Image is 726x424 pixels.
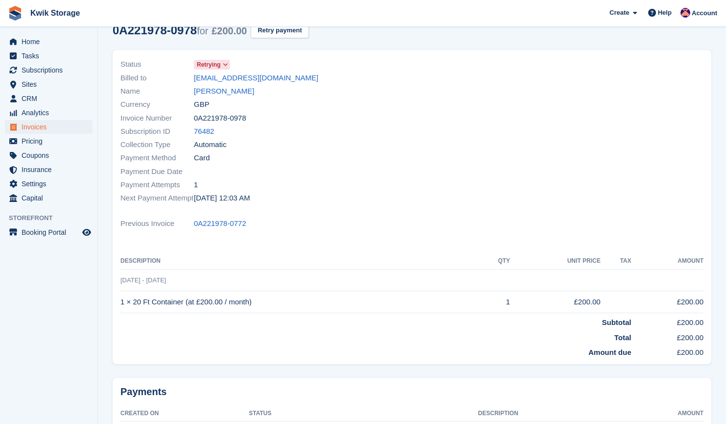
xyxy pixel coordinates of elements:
span: Account [692,8,717,18]
th: Unit Price [510,253,601,269]
td: £200.00 [632,313,703,328]
span: Storefront [9,213,97,223]
a: Kwik Storage [26,5,84,21]
td: £200.00 [632,343,703,358]
a: [EMAIL_ADDRESS][DOMAIN_NAME] [194,73,318,84]
a: menu [5,177,93,191]
h2: Payments [120,386,703,398]
span: for [197,25,208,36]
td: 1 × 20 Ft Container (at £200.00 / month) [120,291,477,313]
span: Booking Portal [22,225,80,239]
span: Pricing [22,134,80,148]
time: 2025-08-14 23:03:46 UTC [194,193,250,204]
span: CRM [22,92,80,105]
a: menu [5,106,93,120]
th: QTY [477,253,510,269]
th: Tax [601,253,632,269]
strong: Total [614,333,632,342]
a: menu [5,35,93,49]
span: Previous Invoice [120,218,194,229]
a: 0A221978-0772 [194,218,246,229]
a: [PERSON_NAME] [194,86,254,97]
a: menu [5,120,93,134]
th: Amount [638,406,703,422]
span: Home [22,35,80,49]
a: Retrying [194,59,230,70]
a: menu [5,49,93,63]
td: 1 [477,291,510,313]
img: Jade Stanley [680,8,690,18]
span: 0A221978-0978 [194,113,246,124]
span: Collection Type [120,139,194,150]
span: 1 [194,179,198,191]
span: Create [609,8,629,18]
th: Description [120,253,477,269]
span: Tasks [22,49,80,63]
strong: Amount due [588,348,632,356]
th: Created On [120,406,249,422]
th: Status [249,406,478,422]
a: menu [5,134,93,148]
span: Retrying [197,60,221,69]
span: Currency [120,99,194,110]
span: Status [120,59,194,70]
span: Card [194,152,210,164]
th: Amount [632,253,703,269]
span: Payment Method [120,152,194,164]
span: £200.00 [211,25,247,36]
span: Invoices [22,120,80,134]
span: Insurance [22,163,80,176]
span: Capital [22,191,80,205]
span: [DATE] - [DATE] [120,276,166,284]
a: menu [5,149,93,162]
span: Billed to [120,73,194,84]
strong: Subtotal [602,318,632,326]
span: Payment Attempts [120,179,194,191]
span: Invoice Number [120,113,194,124]
span: Sites [22,77,80,91]
td: £200.00 [632,291,703,313]
span: Help [658,8,672,18]
a: menu [5,191,93,205]
span: GBP [194,99,210,110]
span: Subscription ID [120,126,194,137]
a: menu [5,225,93,239]
button: Retry payment [251,23,308,39]
a: menu [5,77,93,91]
span: Name [120,86,194,97]
th: Description [478,406,638,422]
div: 0A221978-0978 [113,24,247,37]
span: Subscriptions [22,63,80,77]
a: Preview store [81,226,93,238]
td: £200.00 [632,328,703,344]
img: stora-icon-8386f47178a22dfd0bd8f6a31ec36ba5ce8667c1dd55bd0f319d3a0aa187defe.svg [8,6,23,21]
span: Payment Due Date [120,166,194,177]
a: menu [5,163,93,176]
span: Coupons [22,149,80,162]
span: Automatic [194,139,227,150]
a: menu [5,92,93,105]
a: menu [5,63,93,77]
span: Next Payment Attempt [120,193,194,204]
span: Analytics [22,106,80,120]
a: 76482 [194,126,214,137]
td: £200.00 [510,291,601,313]
span: Settings [22,177,80,191]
